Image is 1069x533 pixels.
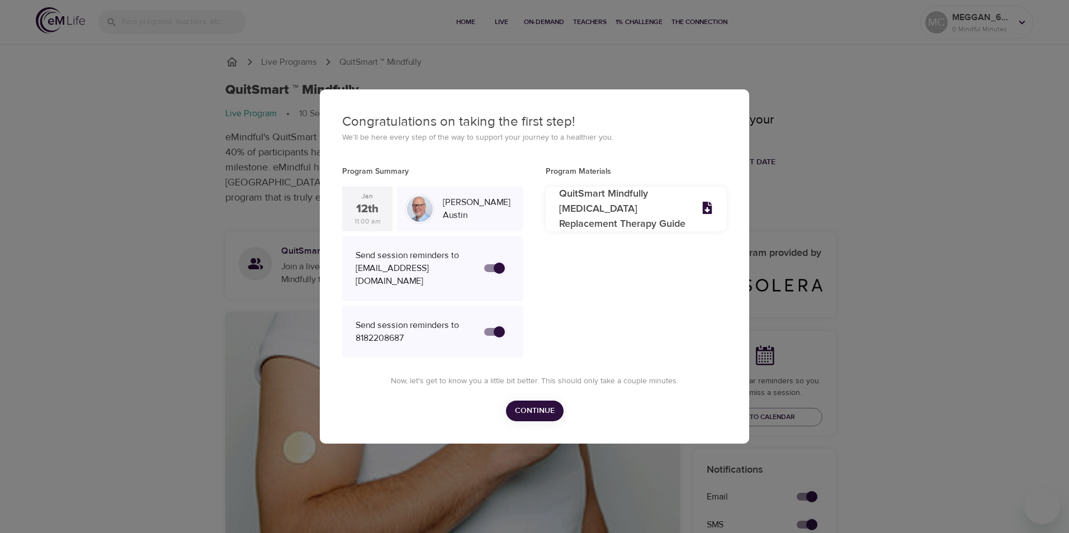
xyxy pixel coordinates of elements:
[438,192,519,226] div: [PERSON_NAME] Austin
[356,201,379,217] div: 12th
[559,187,688,232] p: QuitSmart Mindfully [MEDICAL_DATA] Replacement Therapy Guide
[342,166,523,178] p: Program Summary
[362,192,373,201] div: Jan
[354,217,381,226] div: 11:00 am
[342,112,727,132] p: Congratulations on taking the first step!
[356,249,473,288] div: Send session reminders to [EMAIL_ADDRESS][DOMAIN_NAME]
[515,404,555,418] span: Continue
[546,166,727,178] p: Program Materials
[356,319,473,345] div: Send session reminders to 8182208687
[356,375,713,387] p: Now, let's get to know you a little bit better. This should only take a couple minutes.
[546,187,727,231] a: QuitSmart Mindfully [MEDICAL_DATA] Replacement Therapy Guide
[506,401,564,421] button: Continue
[342,132,727,144] p: We’ll be here every step of the way to support your journey to a healthier you.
